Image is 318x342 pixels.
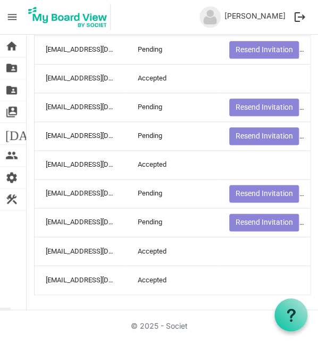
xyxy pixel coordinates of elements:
a: My Board View Logo [25,4,114,30]
td: yingwu.zhong@funplus.com column header Email Address [35,237,127,265]
td: is template cell column header [218,265,310,294]
td: Accepted column header Invitation Status [127,265,219,294]
span: switch_account [5,101,18,123]
span: folder_shared [5,79,18,101]
td: Resend Invitation is template cell column header [218,93,310,121]
span: menu [2,7,22,27]
td: is template cell column header [218,150,310,179]
td: Pending column header Invitation Status [127,208,219,237]
button: Resend Invitation [229,214,299,232]
td: Resend Invitation is template cell column header [218,208,310,237]
td: tfactor@tm.org column header Email Address [35,64,127,93]
a: © 2025 - Societ [131,321,188,330]
td: is template cell column header [218,64,310,93]
td: Pending column header Invitation Status [127,35,219,64]
td: Pending column header Invitation Status [127,93,219,121]
td: Pending column header Invitation Status [127,179,219,208]
td: Resend Invitation is template cell column header [218,35,310,64]
button: Resend Invitation [229,185,299,203]
td: Resend Invitation is template cell column header [218,121,310,150]
button: Resend Invitation [229,41,299,59]
span: folder_shared [5,58,18,79]
td: bgoldstein@miu.edu column header Email Address [35,265,127,294]
img: no-profile-picture.svg [199,6,221,28]
span: settings [5,167,18,188]
td: ebf@elizabethfauerso.com column header Email Address [35,93,127,121]
td: Accepted column header Invitation Status [127,64,219,93]
span: people [5,145,18,166]
span: [DATE] [5,123,46,144]
td: Accepted column header Invitation Status [127,237,219,265]
td: Accepted column header Invitation Status [127,150,219,179]
td: donnaj617@gmail.com column header Email Address [35,121,127,150]
td: Resend Invitation is template cell column header [218,179,310,208]
td: tkorgle@globalcountry.net column header Email Address [35,150,127,179]
td: ram@maharishiayurveda.global column header Email Address [35,208,127,237]
button: Resend Invitation [229,127,299,145]
button: logout [289,6,311,28]
img: My Board View Logo [25,4,111,30]
span: home [5,36,18,57]
span: construction [5,189,18,210]
td: is template cell column header [218,237,310,265]
td: dr.neilpaterson@maharishi.net column header Email Address [35,179,127,208]
a: [PERSON_NAME] [221,6,289,25]
td: bdreier@miu.edu column header Email Address [35,35,127,64]
button: Resend Invitation [229,99,299,117]
td: Pending column header Invitation Status [127,121,219,150]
